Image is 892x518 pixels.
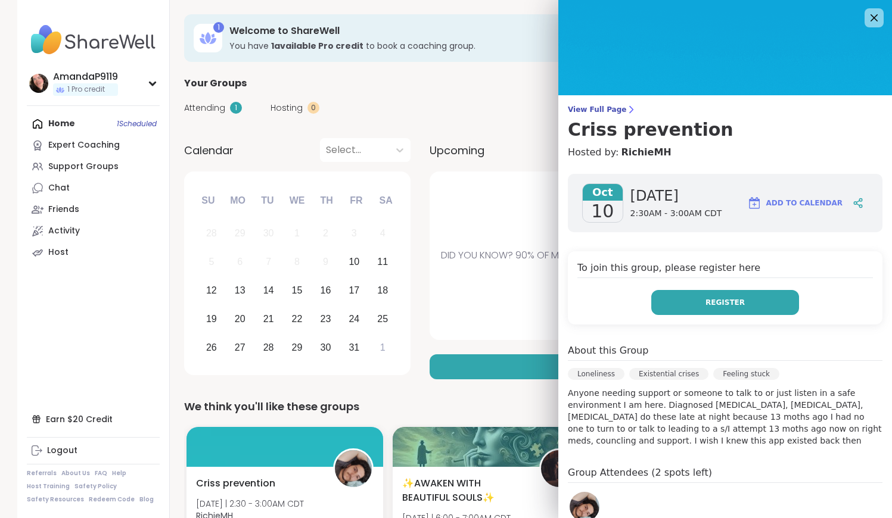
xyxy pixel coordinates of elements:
[284,249,310,275] div: Not available Wednesday, October 8th, 2025
[61,469,90,478] a: About Us
[47,445,77,457] div: Logout
[380,225,386,241] div: 4
[747,196,762,210] img: ShareWell Logomark
[284,306,310,332] div: Choose Wednesday, October 22nd, 2025
[67,85,105,95] span: 1 Pro credit
[27,220,160,242] a: Activity
[621,145,671,160] a: RichieMH
[256,221,281,246] div: Not available Tuesday, September 30th, 2025
[307,102,319,114] div: 0
[321,282,331,298] div: 16
[341,335,367,360] div: Choose Friday, October 31st, 2025
[235,225,245,241] div: 29
[48,182,70,194] div: Chat
[377,282,388,298] div: 18
[196,476,275,491] span: Criss prevention
[341,306,367,332] div: Choose Friday, October 24th, 2025
[705,297,745,308] span: Register
[321,339,331,355] div: 30
[292,311,303,327] div: 22
[349,254,359,270] div: 10
[227,221,253,246] div: Not available Monday, September 29th, 2025
[27,482,70,491] a: Host Training
[112,469,126,478] a: Help
[294,254,300,270] div: 8
[48,225,80,237] div: Activity
[323,225,328,241] div: 2
[349,311,359,327] div: 24
[27,495,84,504] a: Safety Resources
[284,188,310,214] div: We
[27,408,160,430] div: Earn $20 Credit
[713,368,779,380] div: Feeling stuck
[197,219,397,361] div: month 2025-10
[591,201,614,222] span: 10
[430,354,861,379] a: Explore support groups
[372,188,399,214] div: Sa
[341,221,367,246] div: Not available Friday, October 3rd, 2025
[313,249,338,275] div: Not available Thursday, October 9th, 2025
[343,188,369,214] div: Fr
[256,278,281,304] div: Choose Tuesday, October 14th, 2025
[313,278,338,304] div: Choose Thursday, October 16th, 2025
[48,161,119,173] div: Support Groups
[630,186,722,205] span: [DATE]
[402,476,526,505] span: ✨AWAKEN WITH BEAUTIFUL SOULS✨
[313,335,338,360] div: Choose Thursday, October 30th, 2025
[229,24,739,38] h3: Welcome to ShareWell
[568,105,882,114] span: View Full Page
[227,249,253,275] div: Not available Monday, October 6th, 2025
[335,450,372,487] img: RichieMH
[227,306,253,332] div: Choose Monday, October 20th, 2025
[199,306,225,332] div: Choose Sunday, October 19th, 2025
[256,335,281,360] div: Choose Tuesday, October 28th, 2025
[629,368,708,380] div: Existential crises
[568,105,882,141] a: View Full PageCriss prevention
[206,311,217,327] div: 19
[441,248,849,263] span: Did you know? 90% of members report feeling happier after a session. Sign up [DATE]!
[349,339,359,355] div: 31
[48,139,120,151] div: Expert Coaching
[230,102,242,114] div: 1
[284,335,310,360] div: Choose Wednesday, October 29th, 2025
[27,242,160,263] a: Host
[206,339,217,355] div: 26
[227,335,253,360] div: Choose Monday, October 27th, 2025
[256,249,281,275] div: Not available Tuesday, October 7th, 2025
[27,469,57,478] a: Referrals
[568,119,882,141] h3: Criss prevention
[27,156,160,177] a: Support Groups
[294,225,300,241] div: 1
[199,221,225,246] div: Not available Sunday, September 28th, 2025
[377,254,388,270] div: 11
[27,440,160,461] a: Logout
[263,225,274,241] div: 30
[48,204,79,216] div: Friends
[284,278,310,304] div: Choose Wednesday, October 15th, 2025
[263,282,274,298] div: 14
[184,102,225,114] span: Attending
[380,339,386,355] div: 1
[352,225,357,241] div: 3
[53,70,118,83] div: AmandaP9119
[377,311,388,327] div: 25
[184,76,247,91] span: Your Groups
[568,466,882,483] h4: Group Attendees (2 spots left)
[341,278,367,304] div: Choose Friday, October 17th, 2025
[577,261,873,278] h4: To join this group, please register here
[742,189,848,217] button: Add to Calendar
[583,184,623,201] span: Oct
[430,142,484,158] span: Upcoming
[271,40,363,52] b: 1 available Pro credit
[139,495,154,504] a: Blog
[263,339,274,355] div: 28
[370,278,396,304] div: Choose Saturday, October 18th, 2025
[349,282,359,298] div: 17
[206,282,217,298] div: 12
[74,482,117,491] a: Safety Policy
[271,102,303,114] span: Hosting
[568,368,624,380] div: Loneliness
[199,278,225,304] div: Choose Sunday, October 12th, 2025
[256,306,281,332] div: Choose Tuesday, October 21st, 2025
[568,145,882,160] h4: Hosted by:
